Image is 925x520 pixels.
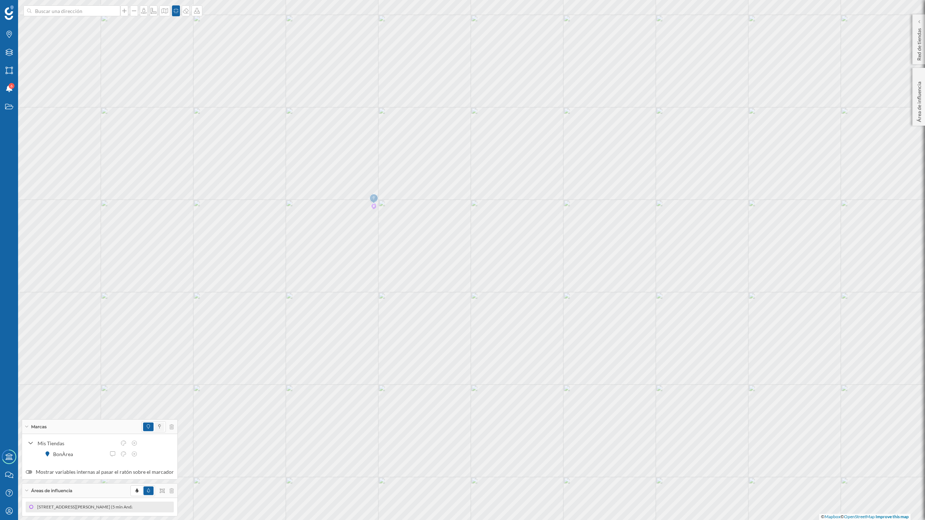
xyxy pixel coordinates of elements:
div: [STREET_ADDRESS][PERSON_NAME] (5 min Andando) [35,503,145,511]
div: Mis Tiendas [38,439,116,447]
div: © © [819,514,911,520]
span: Soporte [14,5,40,12]
span: Áreas de influencia [31,487,72,494]
span: Marcas [31,424,47,430]
p: Área de influencia [916,79,923,122]
label: Mostrar variables internas al pasar el ratón sobre el marcador [26,468,174,476]
img: Geoblink Logo [5,5,14,20]
a: OpenStreetMap [844,514,875,519]
span: 6 [10,82,13,90]
div: BonÀrea [53,450,77,458]
a: Mapbox [825,514,840,519]
p: Red de tiendas [916,25,923,61]
a: Improve this map [875,514,909,519]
